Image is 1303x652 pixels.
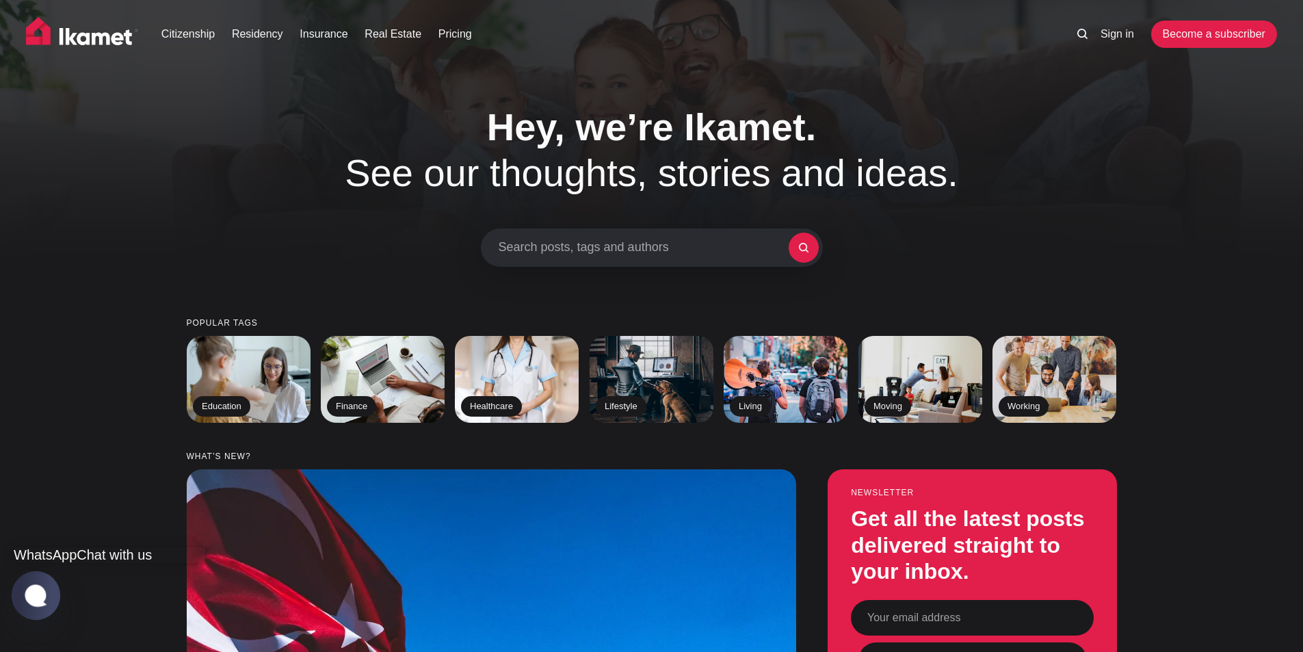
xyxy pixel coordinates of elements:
small: What’s new? [187,452,1117,461]
a: Education [187,336,311,423]
h2: Education [193,397,250,417]
a: Working [992,336,1116,423]
a: WhatsApp [14,547,77,562]
a: Real Estate [365,26,421,42]
h2: Living [730,397,771,417]
h2: Working [999,397,1049,417]
input: Your email address [851,600,1094,636]
a: Finance [321,336,445,423]
a: Become a subscriber [1151,21,1277,48]
a: Moving [858,336,982,423]
span: Search posts, tags and authors [499,240,789,255]
small: Popular tags [187,319,1117,328]
a: Residency [232,26,283,42]
jdiv: Chat with us [77,547,152,562]
a: Lifestyle [590,336,713,423]
h1: See our thoughts, stories and ideas. [303,104,1001,196]
h2: Healthcare [461,397,522,417]
a: Citizenship [161,26,215,42]
a: Living [724,336,847,423]
h2: Lifestyle [596,397,646,417]
a: Sign in [1101,26,1134,42]
a: Pricing [438,26,472,42]
small: Newsletter [851,488,1094,497]
img: Ikamet home [26,17,138,51]
h2: Finance [327,397,376,417]
span: Hey, we’re Ikamet. [487,105,816,148]
a: Healthcare [455,336,579,423]
h3: Get all the latest posts delivered straight to your inbox. [851,506,1094,584]
a: Insurance [300,26,347,42]
h2: Moving [865,397,911,417]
